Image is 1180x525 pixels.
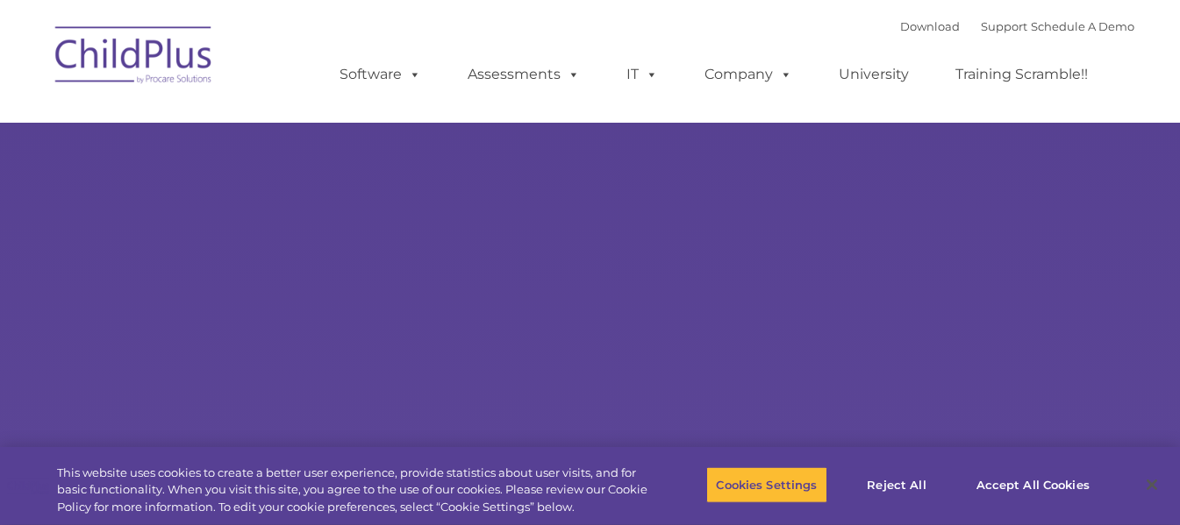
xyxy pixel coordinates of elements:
a: Company [687,57,810,92]
img: ChildPlus by Procare Solutions [46,14,222,102]
a: Support [981,19,1027,33]
button: Reject All [842,466,952,503]
button: Cookies Settings [706,466,826,503]
div: This website uses cookies to create a better user experience, provide statistics about user visit... [57,465,649,516]
a: University [821,57,926,92]
a: Schedule A Demo [1031,19,1134,33]
button: Close [1133,465,1171,504]
font: | [900,19,1134,33]
a: Training Scramble!! [938,57,1105,92]
a: IT [609,57,676,92]
a: Download [900,19,960,33]
a: Software [322,57,439,92]
a: Assessments [450,57,597,92]
button: Accept All Cookies [967,466,1099,503]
